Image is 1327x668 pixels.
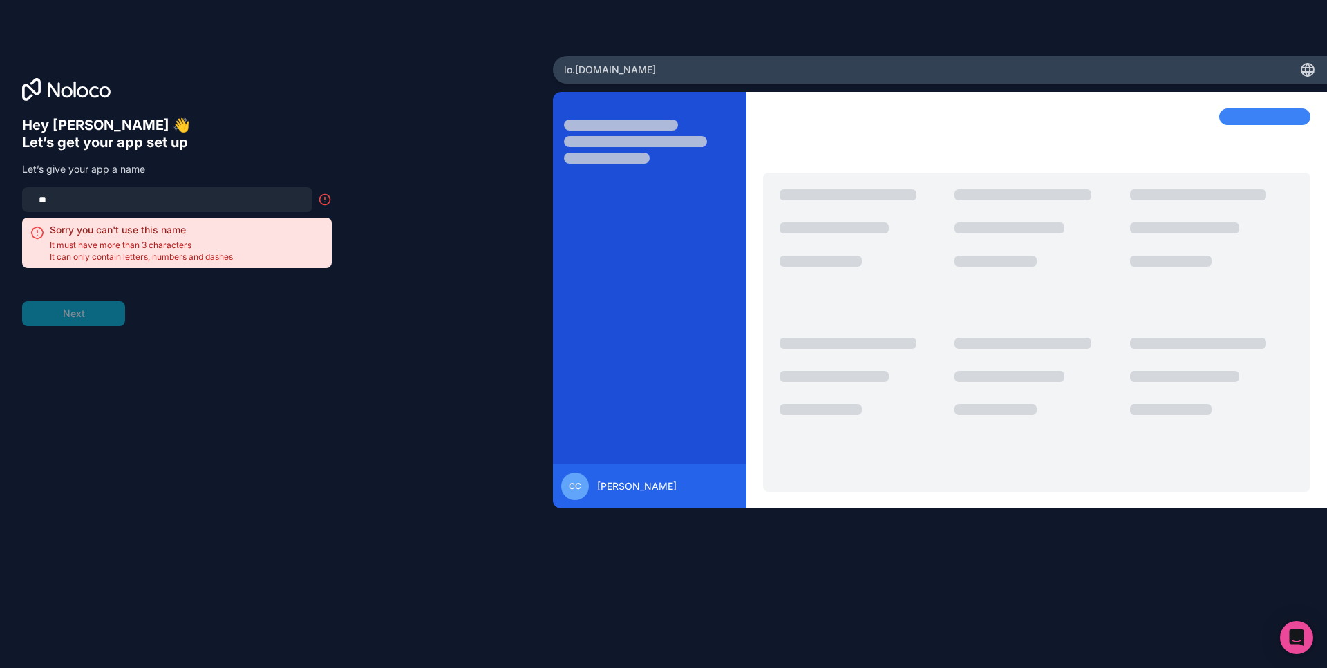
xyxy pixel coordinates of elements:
span: It must have more than 3 characters [50,240,233,251]
span: It can only contain letters, numbers and dashes [50,251,233,263]
span: [PERSON_NAME] [597,479,677,493]
h6: Let’s get your app set up [22,134,332,151]
p: Let’s give your app a name [22,162,332,176]
div: Open Intercom Messenger [1280,621,1313,654]
h6: Hey [PERSON_NAME] 👋 [22,117,332,134]
h2: Sorry you can't use this name [50,223,233,237]
span: CC [569,481,581,492]
span: lo .[DOMAIN_NAME] [564,63,656,77]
